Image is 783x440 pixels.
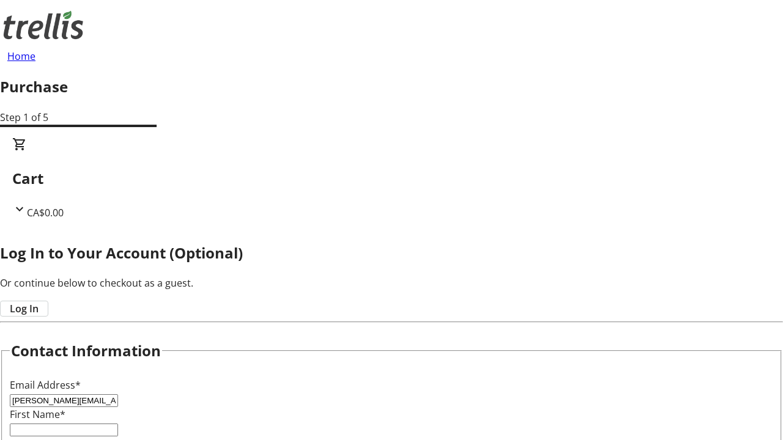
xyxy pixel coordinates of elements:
label: First Name* [10,408,65,421]
label: Email Address* [10,378,81,392]
h2: Contact Information [11,340,161,362]
span: Log In [10,301,39,316]
div: CartCA$0.00 [12,137,771,220]
h2: Cart [12,167,771,189]
span: CA$0.00 [27,206,64,219]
